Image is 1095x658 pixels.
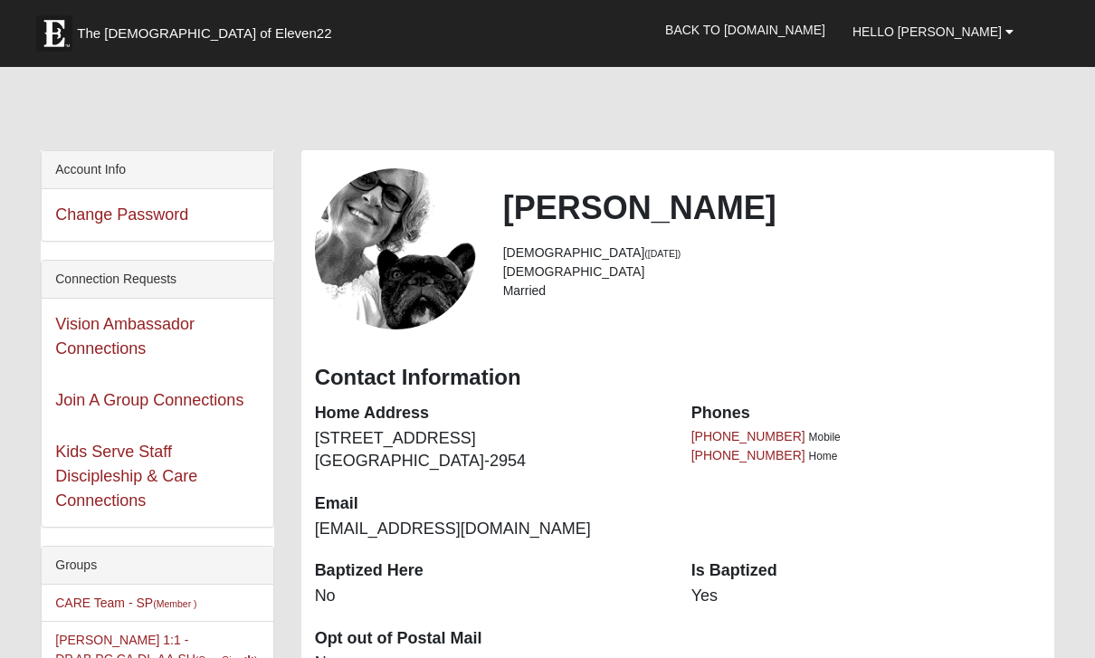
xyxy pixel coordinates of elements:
li: [DEMOGRAPHIC_DATA] [503,243,1041,262]
div: Groups [42,547,272,585]
span: Hello [PERSON_NAME] [852,24,1002,39]
a: Hello [PERSON_NAME] [839,9,1027,54]
small: ([DATE]) [644,248,681,259]
small: (Member ) [153,598,196,609]
dt: Opt out of Postal Mail [315,627,664,651]
span: Mobile [809,431,841,443]
dt: Phones [691,402,1041,425]
a: View Fullsize Photo [315,168,476,329]
dd: Yes [691,585,1041,608]
li: [DEMOGRAPHIC_DATA] [503,262,1041,281]
span: Home [809,450,838,463]
a: Kids Serve Staff Discipleship & Care Connections [55,443,197,510]
dd: [STREET_ADDRESS] [GEOGRAPHIC_DATA]-2954 [315,427,664,473]
li: Married [503,281,1041,300]
dd: [EMAIL_ADDRESS][DOMAIN_NAME] [315,518,664,541]
h2: [PERSON_NAME] [503,188,1041,227]
dt: Home Address [315,402,664,425]
dt: Email [315,492,664,516]
a: Back to [DOMAIN_NAME] [652,7,839,52]
div: Connection Requests [42,261,272,299]
a: [PHONE_NUMBER] [691,448,805,463]
dd: No [315,585,664,608]
a: [PHONE_NUMBER] [691,429,805,443]
h3: Contact Information [315,365,1041,391]
div: Account Info [42,151,272,189]
dt: Is Baptized [691,559,1041,583]
a: Join A Group Connections [55,391,243,409]
img: Eleven22 logo [36,15,72,52]
span: The [DEMOGRAPHIC_DATA] of Eleven22 [77,24,331,43]
a: Change Password [55,205,188,224]
a: The [DEMOGRAPHIC_DATA] of Eleven22 [27,6,389,52]
dt: Baptized Here [315,559,664,583]
a: Vision Ambassador Connections [55,315,195,358]
a: CARE Team - SP(Member ) [55,596,196,610]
